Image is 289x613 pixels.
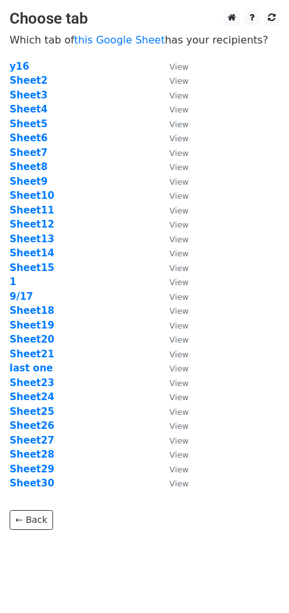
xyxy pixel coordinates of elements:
[169,120,189,129] small: View
[10,463,54,475] a: Sheet29
[157,247,189,259] a: View
[10,320,54,331] a: Sheet19
[10,334,54,345] a: Sheet20
[10,291,33,302] strong: 9/17
[169,392,189,402] small: View
[10,75,47,86] strong: Sheet2
[157,477,189,489] a: View
[169,162,189,172] small: View
[169,177,189,187] small: View
[10,477,54,489] a: Sheet30
[157,104,189,115] a: View
[10,420,54,431] a: Sheet26
[10,305,54,316] strong: Sheet18
[169,335,189,345] small: View
[169,91,189,100] small: View
[10,10,279,28] h3: Choose tab
[169,479,189,488] small: View
[157,205,189,216] a: View
[10,176,47,187] a: Sheet9
[157,406,189,417] a: View
[10,33,279,47] p: Which tab of has your recipients?
[10,89,47,101] a: Sheet3
[169,235,189,244] small: View
[157,420,189,431] a: View
[157,362,189,374] a: View
[157,334,189,345] a: View
[157,262,189,274] a: View
[157,176,189,187] a: View
[10,190,54,201] a: Sheet10
[10,435,54,446] a: Sheet27
[10,362,53,374] a: last one
[74,34,165,46] a: this Google Sheet
[10,161,47,173] strong: Sheet8
[10,348,54,360] a: Sheet21
[10,406,54,417] a: Sheet25
[169,220,189,229] small: View
[157,320,189,331] a: View
[10,104,47,115] a: Sheet4
[169,191,189,201] small: View
[10,276,16,288] a: 1
[169,421,189,431] small: View
[157,291,189,302] a: View
[10,449,54,460] a: Sheet28
[157,118,189,130] a: View
[10,377,54,389] a: Sheet23
[157,89,189,101] a: View
[10,219,54,230] a: Sheet12
[10,147,47,159] a: Sheet7
[157,435,189,446] a: View
[169,134,189,143] small: View
[10,391,54,403] strong: Sheet24
[157,449,189,460] a: View
[169,105,189,114] small: View
[169,364,189,373] small: View
[10,118,47,130] a: Sheet5
[169,350,189,359] small: View
[169,76,189,86] small: View
[169,378,189,388] small: View
[169,292,189,302] small: View
[157,132,189,144] a: View
[157,276,189,288] a: View
[10,132,47,144] a: Sheet6
[169,148,189,158] small: View
[157,75,189,86] a: View
[169,465,189,474] small: View
[157,233,189,245] a: View
[10,205,54,216] a: Sheet11
[10,61,29,72] a: y16
[169,249,189,258] small: View
[10,233,54,245] a: Sheet13
[157,348,189,360] a: View
[157,391,189,403] a: View
[157,161,189,173] a: View
[157,305,189,316] a: View
[10,247,54,259] a: Sheet14
[10,262,54,274] a: Sheet15
[169,407,189,417] small: View
[169,321,189,330] small: View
